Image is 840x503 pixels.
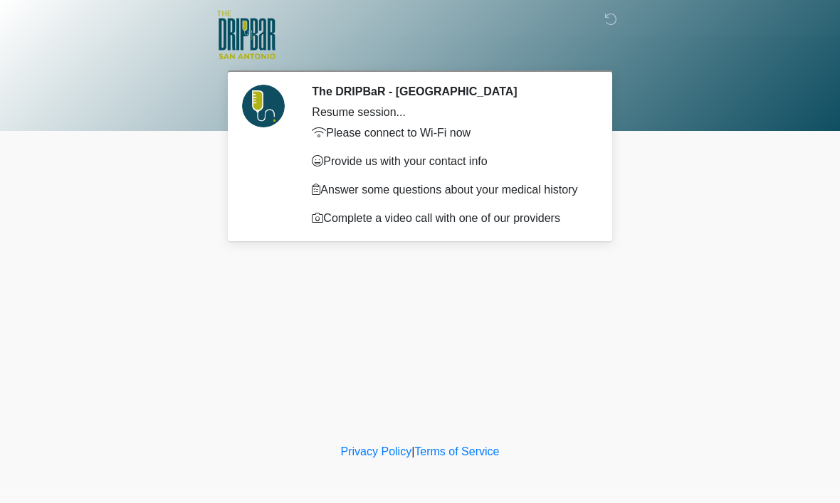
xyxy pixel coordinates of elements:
p: Answer some questions about your medical history [312,181,587,198]
a: Terms of Service [414,445,499,457]
p: Provide us with your contact info [312,153,587,170]
a: | [411,445,414,457]
img: Agent Avatar [242,85,285,127]
p: Complete a video call with one of our providers [312,210,587,227]
p: Please connect to Wi-Fi now [312,125,587,142]
h2: The DRIPBaR - [GEOGRAPHIC_DATA] [312,85,587,98]
a: Privacy Policy [341,445,412,457]
img: The DRIPBaR - San Antonio Fossil Creek Logo [217,11,275,60]
div: Resume session... [312,104,587,121]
